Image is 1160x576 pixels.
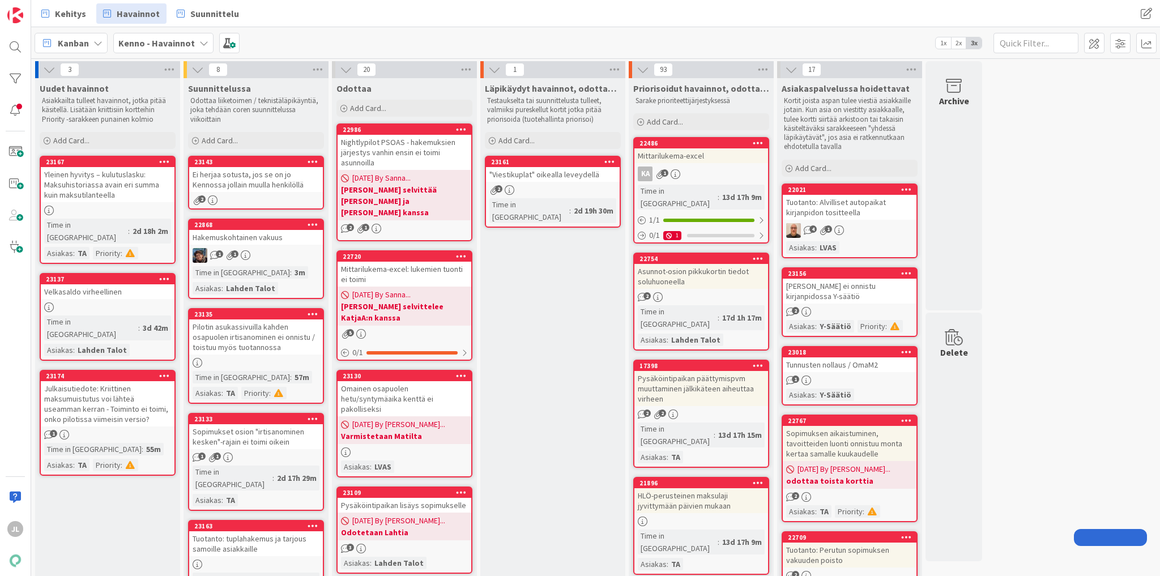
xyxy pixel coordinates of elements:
[336,250,472,361] a: 22720Mittarilukema-excel: lukemien tuonti ei toimi[DATE] By Sanna...[PERSON_NAME] selvittelee Kat...
[189,230,323,245] div: Hakemuskohtainen vakuus
[352,347,363,359] span: 0 / 1
[663,231,681,240] div: 1
[198,453,206,460] span: 1
[486,157,620,182] div: 23161"Viestikuplat" oikealla leveydellä
[338,488,471,498] div: 23109
[498,135,535,146] span: Add Card...
[189,167,323,192] div: Ei herjaa sotusta, jos se on jo Kennossa jollain muulla henkilöllä
[189,319,323,355] div: Pilotin asukassivuilla kahden osapuolen irtisanominen ei onnistu / toistuu myös tuotannossa
[272,472,274,484] span: :
[489,198,569,223] div: Time in [GEOGRAPHIC_DATA]
[788,270,916,278] div: 23156
[486,167,620,182] div: "Viestikuplat" oikealla leveydellä
[638,451,667,463] div: Asiakas
[194,522,323,530] div: 23163
[815,389,817,401] span: :
[341,301,468,323] b: [PERSON_NAME] selvittelee KatjaA:n kanssa
[667,334,668,346] span: :
[341,460,370,473] div: Asiakas
[290,371,292,383] span: :
[189,414,323,449] div: 23133Sopimukset osion "irtisanominen kesken"-rajain ei toimi oikein
[44,344,73,356] div: Asiakas
[783,426,916,461] div: Sopimuksen aikaistuminen, tavoitteiden luonti onnistuu monta kertaa samalle kuukaudelle
[118,37,195,49] b: Kenno - Havainnot
[44,315,138,340] div: Time in [GEOGRAPHIC_DATA]
[638,185,718,210] div: Time in [GEOGRAPHIC_DATA]
[93,247,121,259] div: Priority
[41,157,174,167] div: 23167
[362,224,369,231] span: 1
[338,251,471,287] div: 22720Mittarilukema-excel: lukemien tuonti ei toimi
[46,275,174,283] div: 23137
[343,489,471,497] div: 23109
[485,156,621,228] a: 23161"Viestikuplat" oikealla leveydelläTime in [GEOGRAPHIC_DATA]:2d 19h 30m
[208,63,228,76] span: 8
[792,492,799,500] span: 2
[788,417,916,425] div: 22767
[42,96,173,124] p: Asiakkailta tulleet havainnot, jotka pitää käsitellä. Lisätään kriittisiin kortteihin Priority -s...
[809,225,817,233] span: 4
[190,96,322,124] p: Odottaa liiketoimen / teknistäläpikäyntiä, joka tehdään coren suunnittelussa viikoittain
[44,459,73,471] div: Asiakas
[795,163,831,173] span: Add Card...
[188,308,324,404] a: 23135Pilotin asukassivuilla kahden osapuolen irtisanominen ei onnistu / toistuu myös tuotannossaT...
[55,7,86,20] span: Kehitys
[649,214,660,226] span: 1 / 1
[634,167,768,181] div: KA
[638,530,718,554] div: Time in [GEOGRAPHIC_DATA]
[783,416,916,461] div: 22767Sopimuksen aikaistuminen, tavoitteiden luonti onnistuu monta kertaa samalle kuukaudelle
[634,361,768,406] div: 17398Pysäköintipaikan päättymispvm muuttaminen jälkikäteen aiheuttaa virheen
[634,254,768,264] div: 22754
[216,250,223,258] span: 1
[193,371,290,383] div: Time in [GEOGRAPHIC_DATA]
[638,558,667,570] div: Asiakas
[140,322,171,334] div: 3d 42m
[939,94,969,108] div: Archive
[719,312,765,324] div: 17d 1h 17m
[936,37,951,49] span: 1x
[221,282,223,295] span: :
[815,505,817,518] span: :
[633,360,769,468] a: 17398Pysäköintipaikan päättymispvm muuttaminen jälkikäteen aiheuttaa virheenTime in [GEOGRAPHIC_D...
[815,241,817,254] span: :
[130,225,171,237] div: 2d 18h 2m
[7,553,23,569] img: avatar
[193,248,207,263] img: PP
[783,185,916,220] div: 22021Tuotanto: Alvilliset autopaikat kirjanpidon tositteella
[73,247,75,259] span: :
[350,103,386,113] span: Add Card...
[73,344,75,356] span: :
[96,3,167,24] a: Havainnot
[60,63,79,76] span: 3
[93,459,121,471] div: Priority
[352,289,411,301] span: [DATE] By Sanna...
[223,494,238,506] div: TA
[788,534,916,541] div: 22709
[352,419,445,430] span: [DATE] By [PERSON_NAME]...
[792,376,799,383] span: 1
[347,329,354,336] span: 5
[50,430,57,437] span: 1
[718,312,719,324] span: :
[121,459,122,471] span: :
[117,7,160,20] span: Havainnot
[189,157,323,192] div: 23143Ei herjaa sotusta, jos se on jo Kennossa jollain muulla henkilöllä
[189,309,323,355] div: 23135Pilotin asukassivuilla kahden osapuolen irtisanominen ei onnistu / toistuu myös tuotannossa
[194,158,323,166] div: 23143
[636,96,767,105] p: Sarake prioriteettijärjestyksessä
[214,453,221,460] span: 1
[786,223,801,238] img: MK
[336,487,472,574] a: 23109Pysäköintipaikan lisäys sopimukselle[DATE] By [PERSON_NAME]...Odotetaan LahtiaAsiakas:Lahden...
[638,167,652,181] div: KA
[783,195,916,220] div: Tuotanto: Alvilliset autopaikat kirjanpidon tositteella
[193,282,221,295] div: Asiakas
[634,478,768,513] div: 21896HLÖ-perusteinen maksulaji jyvittymään päivien mukaan
[783,347,916,372] div: 23018Tunnusten nollaus / OmaM2
[786,505,815,518] div: Asiakas
[189,220,323,245] div: 22868Hakemuskohtainen vakuus
[634,488,768,513] div: HLÖ-perusteinen maksulaji jyvittymään päivien mukaan
[718,191,719,203] span: :
[194,415,323,423] div: 23133
[668,334,723,346] div: Lahden Talot
[667,558,668,570] span: :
